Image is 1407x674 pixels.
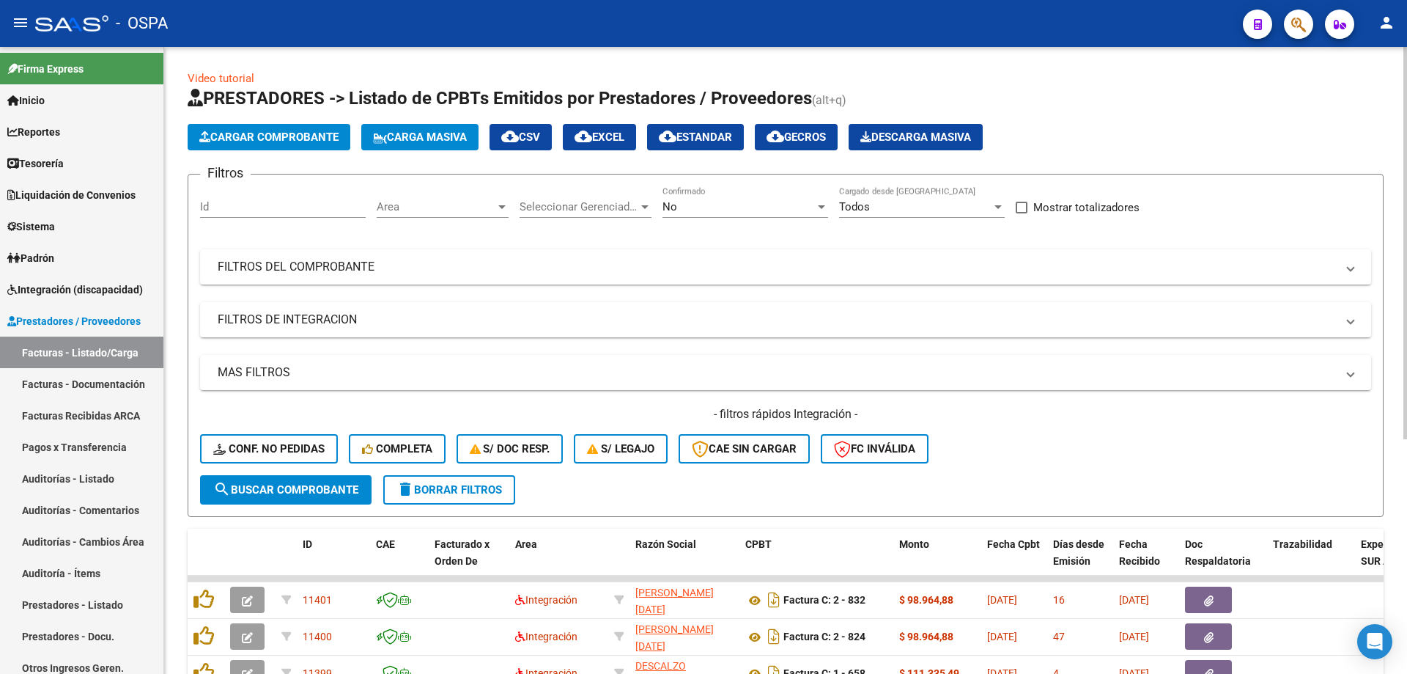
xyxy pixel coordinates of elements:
[587,442,654,455] span: S/ legajo
[457,434,564,464] button: S/ Doc Resp.
[575,128,592,145] mat-icon: cloud_download
[635,538,696,550] span: Razón Social
[490,124,552,150] button: CSV
[899,538,929,550] span: Monto
[899,631,953,642] strong: $ 98.964,88
[1179,529,1267,593] datatable-header-cell: Doc Respaldatoria
[218,365,1336,381] mat-panel-title: MAS FILTROS
[899,594,953,606] strong: $ 98.964,88
[679,434,810,464] button: CAE SIN CARGAR
[297,529,370,593] datatable-header-cell: ID
[383,475,515,505] button: Borrar Filtros
[1119,594,1149,606] span: [DATE]
[7,282,143,298] span: Integración (discapacidad)
[188,124,350,150] button: Cargar Comprobante
[1053,631,1065,642] span: 47
[396,483,502,497] span: Borrar Filtros
[1119,538,1160,567] span: Fecha Recibido
[509,529,608,593] datatable-header-cell: Area
[7,124,60,140] span: Reportes
[349,434,446,464] button: Completa
[629,529,739,593] datatable-header-cell: Razón Social
[849,124,983,150] app-download-masive: Descarga masiva de comprobantes (adjuntos)
[563,124,636,150] button: EXCEL
[515,631,577,642] span: Integración
[303,538,312,550] span: ID
[1267,529,1355,593] datatable-header-cell: Trazabilidad
[1273,538,1332,550] span: Trazabilidad
[303,631,332,642] span: 11400
[200,475,372,505] button: Buscar Comprobante
[767,128,784,145] mat-icon: cloud_download
[767,131,826,144] span: Gecros
[1185,538,1251,567] span: Doc Respaldatoria
[1047,529,1113,593] datatable-header-cell: Días desde Emisión
[362,442,432,455] span: Completa
[839,200,870,213] span: Todos
[377,200,495,213] span: Area
[200,434,338,464] button: Conf. no pedidas
[764,625,783,648] i: Descargar documento
[520,200,638,213] span: Seleccionar Gerenciador
[12,14,29,32] mat-icon: menu
[200,249,1371,285] mat-expansion-panel-header: FILTROS DEL COMPROBANTE
[429,529,509,593] datatable-header-cell: Facturado x Orden De
[635,587,714,615] span: [PERSON_NAME][DATE]
[860,131,971,144] span: Descarga Masiva
[501,131,540,144] span: CSV
[7,187,136,203] span: Liquidación de Convenios
[501,128,519,145] mat-icon: cloud_download
[213,480,231,498] mat-icon: search
[7,61,84,77] span: Firma Express
[7,219,55,235] span: Sistema
[7,313,141,329] span: Prestadores / Proveedores
[635,621,734,652] div: 27349375589
[739,529,893,593] datatable-header-cell: CPBT
[376,538,395,550] span: CAE
[783,595,865,607] strong: Factura C: 2 - 832
[116,7,168,40] span: - OSPA
[1053,538,1104,567] span: Días desde Emisión
[200,302,1371,337] mat-expansion-panel-header: FILTROS DE INTEGRACION
[1033,199,1140,216] span: Mostrar totalizadores
[1119,631,1149,642] span: [DATE]
[575,131,624,144] span: EXCEL
[635,585,734,615] div: 27349375589
[659,131,732,144] span: Estandar
[515,538,537,550] span: Area
[200,355,1371,390] mat-expansion-panel-header: MAS FILTROS
[213,442,325,455] span: Conf. no pedidas
[987,594,1017,606] span: [DATE]
[783,631,865,643] strong: Factura C: 2 - 824
[1378,14,1395,32] mat-icon: person
[218,259,1336,275] mat-panel-title: FILTROS DEL COMPROBANTE
[200,406,1371,422] h4: - filtros rápidos Integración -
[470,442,550,455] span: S/ Doc Resp.
[1113,529,1179,593] datatable-header-cell: Fecha Recibido
[200,163,251,183] h3: Filtros
[303,594,332,606] span: 11401
[893,529,981,593] datatable-header-cell: Monto
[745,538,772,550] span: CPBT
[218,312,1336,328] mat-panel-title: FILTROS DE INTEGRACION
[659,128,676,145] mat-icon: cloud_download
[849,124,983,150] button: Descarga Masiva
[987,631,1017,642] span: [DATE]
[574,434,668,464] button: S/ legajo
[821,434,928,464] button: FC Inválida
[1053,594,1065,606] span: 16
[812,93,846,107] span: (alt+q)
[188,88,812,109] span: PRESTADORES -> Listado de CPBTs Emitidos por Prestadores / Proveedores
[662,200,677,213] span: No
[764,588,783,612] i: Descargar documento
[396,480,414,498] mat-icon: delete
[188,72,254,85] a: Video tutorial
[199,131,339,144] span: Cargar Comprobante
[692,442,797,455] span: CAE SIN CARGAR
[7,250,54,266] span: Padrón
[635,623,714,652] span: [PERSON_NAME][DATE]
[435,538,490,567] span: Facturado x Orden De
[834,442,915,455] span: FC Inválida
[981,529,1047,593] datatable-header-cell: Fecha Cpbt
[7,92,45,109] span: Inicio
